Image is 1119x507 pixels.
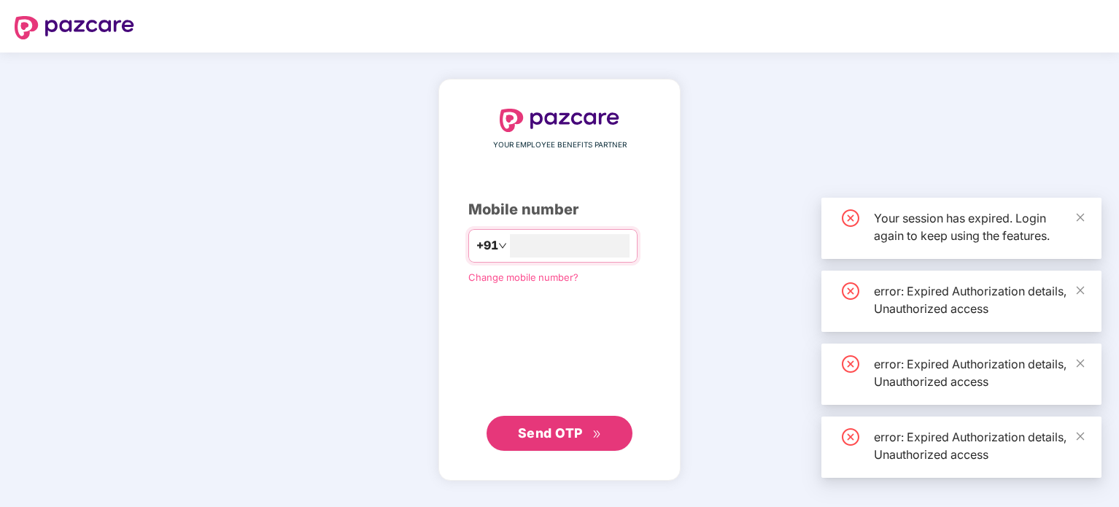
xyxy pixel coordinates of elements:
[518,425,583,441] span: Send OTP
[1075,285,1085,295] span: close
[874,355,1084,390] div: error: Expired Authorization details, Unauthorized access
[874,428,1084,463] div: error: Expired Authorization details, Unauthorized access
[15,16,134,39] img: logo
[1075,431,1085,441] span: close
[500,109,619,132] img: logo
[842,209,859,227] span: close-circle
[842,355,859,373] span: close-circle
[1075,358,1085,368] span: close
[842,282,859,300] span: close-circle
[468,271,578,283] a: Change mobile number?
[592,430,602,439] span: double-right
[476,236,498,255] span: +91
[493,139,627,151] span: YOUR EMPLOYEE BENEFITS PARTNER
[842,428,859,446] span: close-circle
[487,416,632,451] button: Send OTPdouble-right
[874,282,1084,317] div: error: Expired Authorization details, Unauthorized access
[1075,212,1085,222] span: close
[874,209,1084,244] div: Your session has expired. Login again to keep using the features.
[498,241,507,250] span: down
[468,198,651,221] div: Mobile number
